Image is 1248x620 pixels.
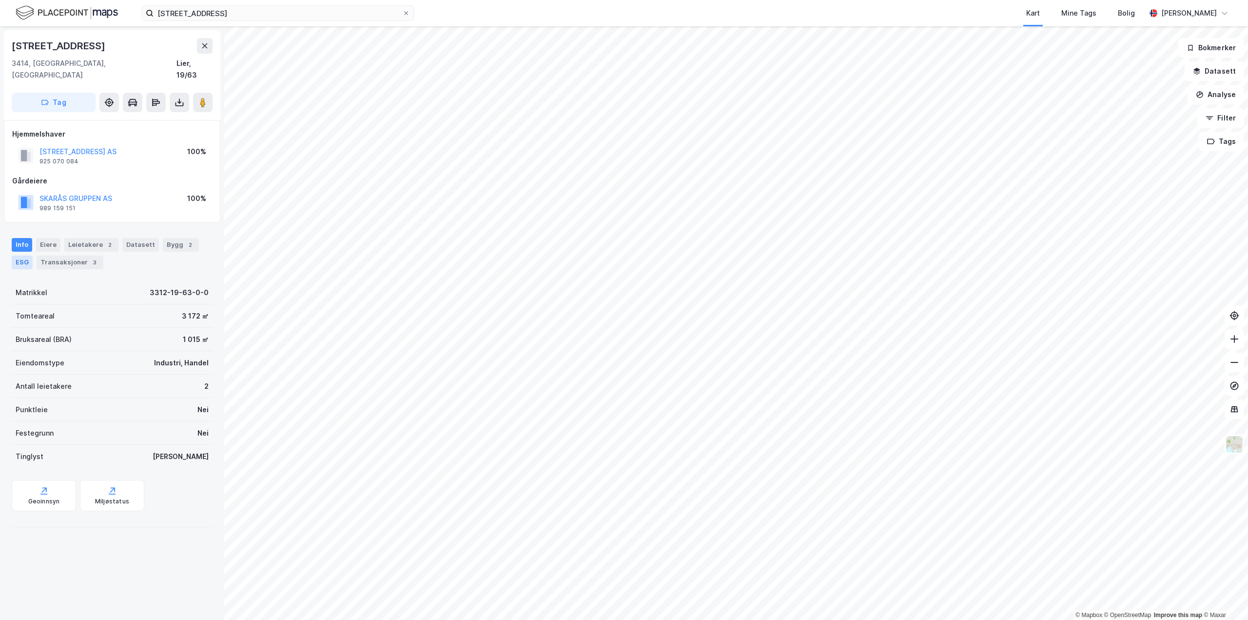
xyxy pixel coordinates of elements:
div: Festegrunn [16,427,54,439]
img: logo.f888ab2527a4732fd821a326f86c7f29.svg [16,4,118,21]
a: OpenStreetMap [1104,612,1151,619]
div: 2 [105,240,115,250]
div: Eiendomstype [16,357,64,369]
div: Leietakere [64,238,118,252]
div: 2 [204,380,209,392]
div: 100% [187,146,206,158]
div: Hjemmelshaver [12,128,212,140]
div: ESG [12,256,33,269]
div: Lier, 19/63 [176,58,213,81]
div: Datasett [122,238,159,252]
div: Matrikkel [16,287,47,299]
div: Punktleie [16,404,48,416]
div: Kart [1026,7,1040,19]
div: Transaksjoner [37,256,103,269]
div: 3312-19-63-0-0 [150,287,209,299]
div: Nei [197,427,209,439]
div: Industri, Handel [154,357,209,369]
div: Bygg [163,238,199,252]
div: 3 [90,258,99,267]
div: Kontrollprogram for chat [1199,573,1248,620]
div: Info [12,238,32,252]
div: Geoinnsyn [28,498,60,505]
div: [STREET_ADDRESS] [12,38,107,54]
button: Tags [1199,132,1244,151]
button: Analyse [1188,85,1244,104]
div: [PERSON_NAME] [1161,7,1217,19]
div: 100% [187,193,206,204]
div: 3414, [GEOGRAPHIC_DATA], [GEOGRAPHIC_DATA] [12,58,176,81]
div: Nei [197,404,209,416]
a: Mapbox [1075,612,1102,619]
div: Miljøstatus [95,498,129,505]
div: Antall leietakere [16,380,72,392]
button: Datasett [1185,61,1244,81]
img: Z [1225,435,1244,454]
div: 989 159 151 [39,204,76,212]
div: 1 015 ㎡ [183,334,209,345]
div: [PERSON_NAME] [153,451,209,462]
div: Bruksareal (BRA) [16,334,72,345]
div: Bolig [1118,7,1135,19]
div: Mine Tags [1061,7,1096,19]
input: Søk på adresse, matrikkel, gårdeiere, leietakere eller personer [154,6,402,20]
a: Improve this map [1154,612,1202,619]
div: 925 070 084 [39,158,78,165]
button: Bokmerker [1178,38,1244,58]
div: Tomteareal [16,310,55,322]
div: Tinglyst [16,451,43,462]
button: Filter [1197,108,1244,128]
div: 3 172 ㎡ [182,310,209,322]
div: Gårdeiere [12,175,212,187]
div: 2 [185,240,195,250]
iframe: Chat Widget [1199,573,1248,620]
button: Tag [12,93,96,112]
div: Eiere [36,238,60,252]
